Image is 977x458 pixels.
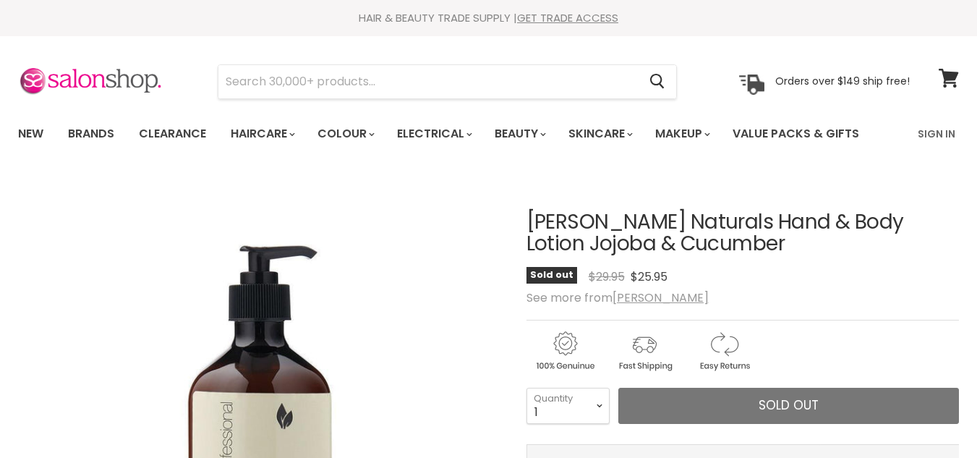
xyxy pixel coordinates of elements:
a: GET TRADE ACCESS [517,10,618,25]
a: Electrical [386,119,481,149]
a: Beauty [484,119,555,149]
button: Search [638,65,676,98]
a: Brands [57,119,125,149]
p: Orders over $149 ship free! [775,75,910,88]
h1: [PERSON_NAME] Naturals Hand & Body Lotion Jojoba & Cucumber [526,211,959,256]
select: Quantity [526,388,610,424]
a: [PERSON_NAME] [613,289,709,306]
a: Sign In [909,119,964,149]
span: $29.95 [589,268,625,285]
input: Search [218,65,638,98]
a: Colour [307,119,383,149]
a: Value Packs & Gifts [722,119,870,149]
ul: Main menu [7,113,889,155]
a: Clearance [128,119,217,149]
a: Haircare [220,119,304,149]
a: New [7,119,54,149]
button: Sold out [618,388,959,424]
span: Sold out [759,396,819,414]
form: Product [218,64,677,99]
span: See more from [526,289,709,306]
span: Sold out [526,267,577,284]
img: returns.gif [686,329,762,373]
img: genuine.gif [526,329,603,373]
a: Makeup [644,119,719,149]
a: Skincare [558,119,641,149]
span: $25.95 [631,268,667,285]
img: shipping.gif [606,329,683,373]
